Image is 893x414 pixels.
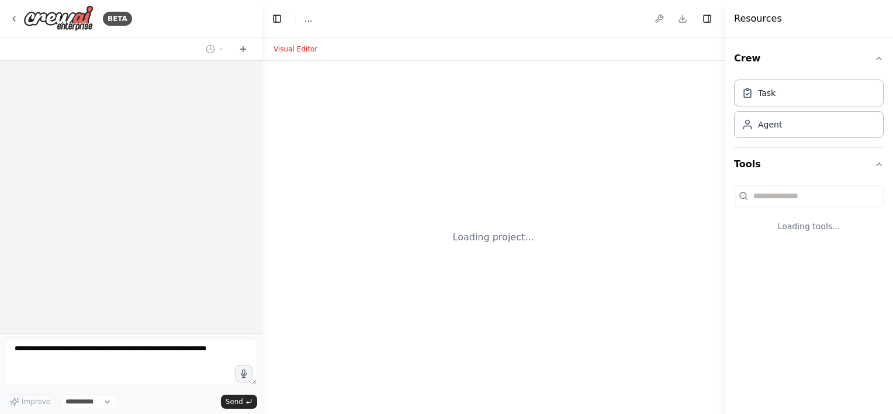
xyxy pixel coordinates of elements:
nav: breadcrumb [304,13,312,25]
button: Send [221,395,257,409]
span: Improve [22,397,50,406]
button: Hide right sidebar [699,11,715,27]
div: Loading tools... [734,211,884,241]
div: Agent [758,119,782,130]
button: Visual Editor [266,42,324,56]
span: ... [304,13,312,25]
span: Send [226,397,243,406]
button: Improve [5,394,56,409]
div: Tools [734,181,884,251]
button: Switch to previous chat [201,42,229,56]
h4: Resources [734,12,782,26]
div: Task [758,87,776,99]
div: Loading project... [453,230,534,244]
img: Logo [23,5,94,32]
button: Hide left sidebar [269,11,285,27]
button: Crew [734,42,884,75]
button: Tools [734,148,884,181]
button: Start a new chat [234,42,252,56]
button: Click to speak your automation idea [235,365,252,382]
div: Crew [734,75,884,147]
div: BETA [103,12,132,26]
